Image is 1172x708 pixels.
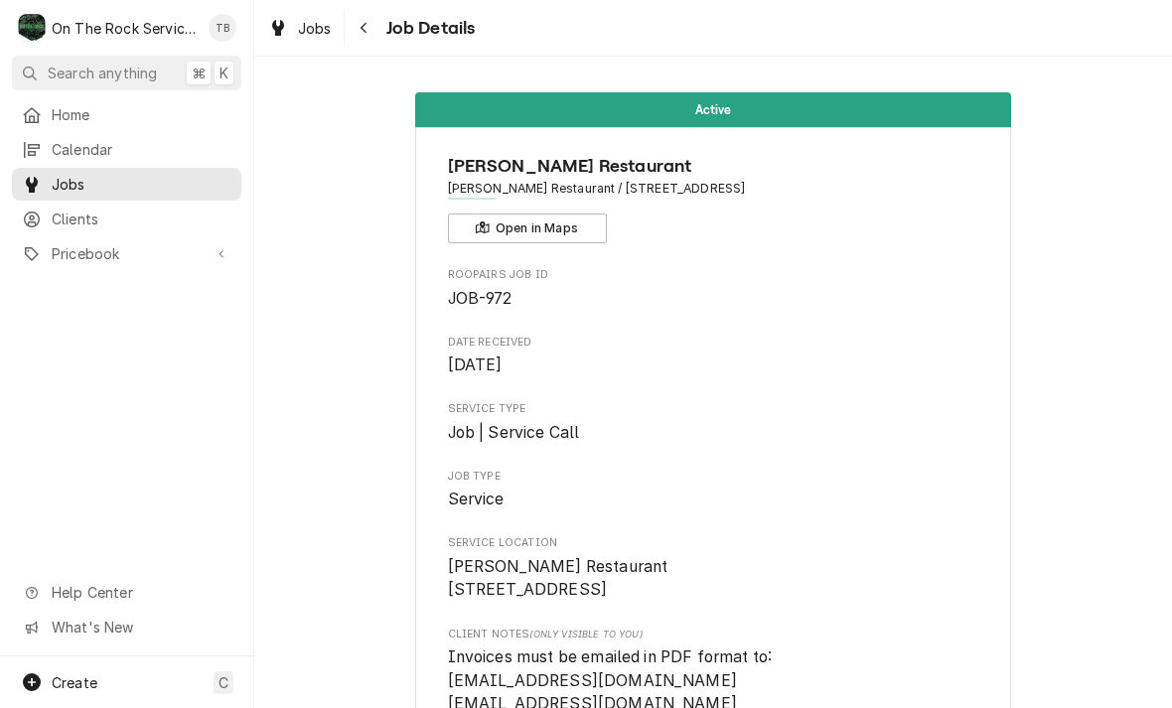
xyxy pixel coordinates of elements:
span: Service [448,490,505,508]
span: Address [448,180,979,198]
div: O [18,14,46,42]
div: Service Location [448,535,979,602]
span: K [220,63,228,83]
button: Search anything⌘K [12,56,241,90]
span: Service Type [448,401,979,417]
span: [DATE] [448,355,503,374]
span: Date Received [448,335,979,351]
div: On The Rock Services [52,18,198,39]
div: Roopairs Job ID [448,267,979,310]
span: C [219,672,228,693]
a: Go to Help Center [12,576,241,609]
div: Client Information [448,153,979,243]
span: (Only Visible to You) [529,629,642,639]
span: Home [52,104,231,125]
span: Name [448,153,979,180]
a: Jobs [12,168,241,201]
span: Job | Service Call [448,423,580,442]
span: Search anything [48,63,157,83]
a: Jobs [260,12,340,45]
span: Job Type [448,469,979,485]
span: Calendar [52,139,231,160]
span: JOB-972 [448,289,513,308]
div: Service Type [448,401,979,444]
span: Roopairs Job ID [448,267,979,283]
span: Client Notes [448,627,979,642]
span: [PERSON_NAME] Restaurant [STREET_ADDRESS] [448,557,668,600]
span: Jobs [298,18,332,39]
span: Service Type [448,421,979,445]
span: Job Details [380,15,476,42]
span: ⌘ [192,63,206,83]
div: Todd Brady's Avatar [209,14,236,42]
span: Job Type [448,488,979,511]
a: Clients [12,203,241,235]
a: Home [12,98,241,131]
span: Help Center [52,582,229,603]
div: On The Rock Services's Avatar [18,14,46,42]
span: Create [52,674,97,691]
span: What's New [52,617,229,637]
span: Active [695,103,732,116]
a: Go to What's New [12,611,241,643]
div: Job Type [448,469,979,511]
span: Pricebook [52,243,202,264]
span: Roopairs Job ID [448,287,979,311]
span: Service Location [448,555,979,602]
div: Status [415,92,1011,127]
a: Go to Pricebook [12,237,241,270]
span: Service Location [448,535,979,551]
button: Open in Maps [448,213,607,243]
div: Date Received [448,335,979,377]
span: Date Received [448,354,979,377]
div: TB [209,14,236,42]
a: Calendar [12,133,241,166]
span: Jobs [52,174,231,195]
button: Navigate back [349,12,380,44]
span: Clients [52,209,231,229]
